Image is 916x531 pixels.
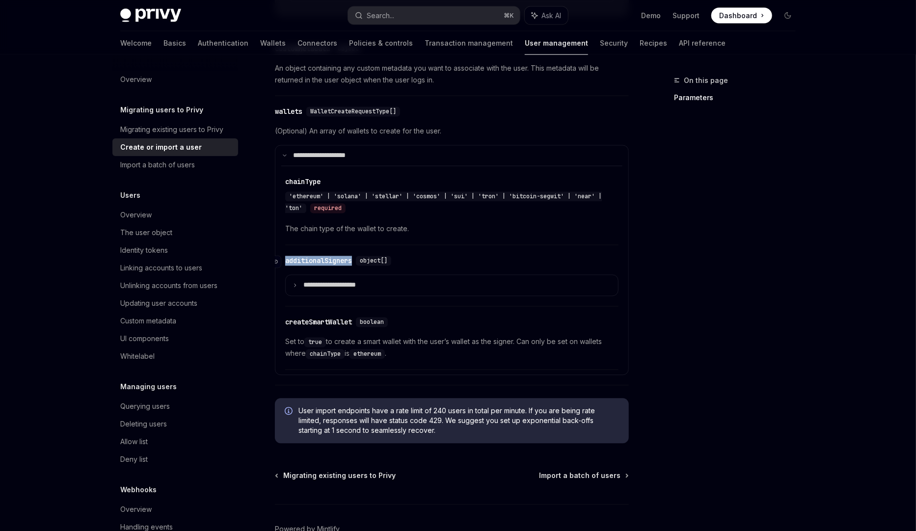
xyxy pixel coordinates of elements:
a: Whitelabel [112,347,238,365]
span: 'ethereum' | 'solana' | 'stellar' | 'cosmos' | 'sui' | 'tron' | 'bitcoin-segwit' | 'near' | 'ton' [285,193,602,212]
div: Allow list [120,436,148,448]
a: Overview [112,206,238,224]
h5: Users [120,189,140,201]
a: Policies & controls [349,31,413,55]
div: Overview [120,504,152,515]
a: Import a batch of users [539,471,628,481]
a: API reference [679,31,726,55]
div: Unlinking accounts from users [120,280,217,292]
div: Search... [367,10,394,22]
div: Deleting users [120,418,167,430]
div: wallets [275,107,302,117]
div: The user object [120,227,172,239]
a: Migrating existing users to Privy [276,471,396,481]
div: createSmartWallet [285,318,352,327]
a: Demo [641,11,661,21]
div: chainType [285,177,321,187]
div: required [310,204,346,213]
span: (Optional) An array of wallets to create for the user. [275,126,629,137]
span: boolean [360,319,384,326]
div: UI components [120,333,169,345]
code: chainType [306,349,345,359]
a: Unlinking accounts from users [112,277,238,294]
a: Updating user accounts [112,294,238,312]
a: Import a batch of users [112,156,238,174]
a: The user object [112,224,238,241]
a: Linking accounts to users [112,259,238,277]
h5: Migrating users to Privy [120,104,203,116]
a: Identity tokens [112,241,238,259]
div: additionalSigners [285,256,352,266]
a: Migrating existing users to Privy [112,121,238,138]
a: Querying users [112,398,238,415]
a: Navigate to header [269,252,286,272]
span: ⌘ K [504,12,514,20]
div: Whitelabel [120,350,155,362]
a: Allow list [112,433,238,451]
a: Create or import a user [112,138,238,156]
span: Set to to create a smart wallet with the user’s wallet as the signer. Can only be set on wallets ... [285,336,619,360]
a: Authentication [198,31,248,55]
div: Create or import a user [120,141,202,153]
a: Welcome [120,31,152,55]
a: Transaction management [425,31,513,55]
div: Overview [120,74,152,85]
span: Dashboard [719,11,757,21]
code: true [304,338,326,347]
div: Identity tokens [120,244,168,256]
div: Overview [120,209,152,221]
img: dark logo [120,9,181,23]
a: Dashboard [711,8,772,24]
a: Deny list [112,451,238,468]
button: Search...⌘K [348,7,520,25]
span: On this page [684,75,728,86]
div: Import a batch of users [120,159,195,171]
svg: Info [285,407,295,417]
a: UI components [112,330,238,347]
a: Overview [112,71,238,88]
div: Custom metadata [120,315,176,327]
div: Querying users [120,400,170,412]
span: Migrating existing users to Privy [283,471,396,481]
div: Deny list [120,453,148,465]
div: Migrating existing users to Privy [120,124,223,135]
span: Ask AI [541,11,561,21]
span: An object containing any custom metadata you want to associate with the user. This metadata will ... [275,62,629,86]
button: Toggle dark mode [780,8,796,24]
h5: Webhooks [120,484,157,496]
a: Basics [163,31,186,55]
a: Connectors [297,31,337,55]
a: Deleting users [112,415,238,433]
span: Import a batch of users [539,471,620,481]
span: object[] [360,257,387,265]
a: Parameters [674,90,804,106]
span: WalletCreateRequestType[] [310,108,396,116]
h5: Managing users [120,381,177,393]
span: User import endpoints have a rate limit of 240 users in total per minute. If you are being rate l... [298,406,619,436]
a: Security [600,31,628,55]
a: Support [673,11,700,21]
button: Ask AI [525,7,568,25]
span: The chain type of the wallet to create. [285,223,619,235]
a: Wallets [260,31,286,55]
a: Recipes [640,31,667,55]
a: Overview [112,501,238,518]
div: Linking accounts to users [120,262,202,274]
code: ethereum [350,349,385,359]
a: Custom metadata [112,312,238,330]
div: Updating user accounts [120,297,197,309]
a: User management [525,31,588,55]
